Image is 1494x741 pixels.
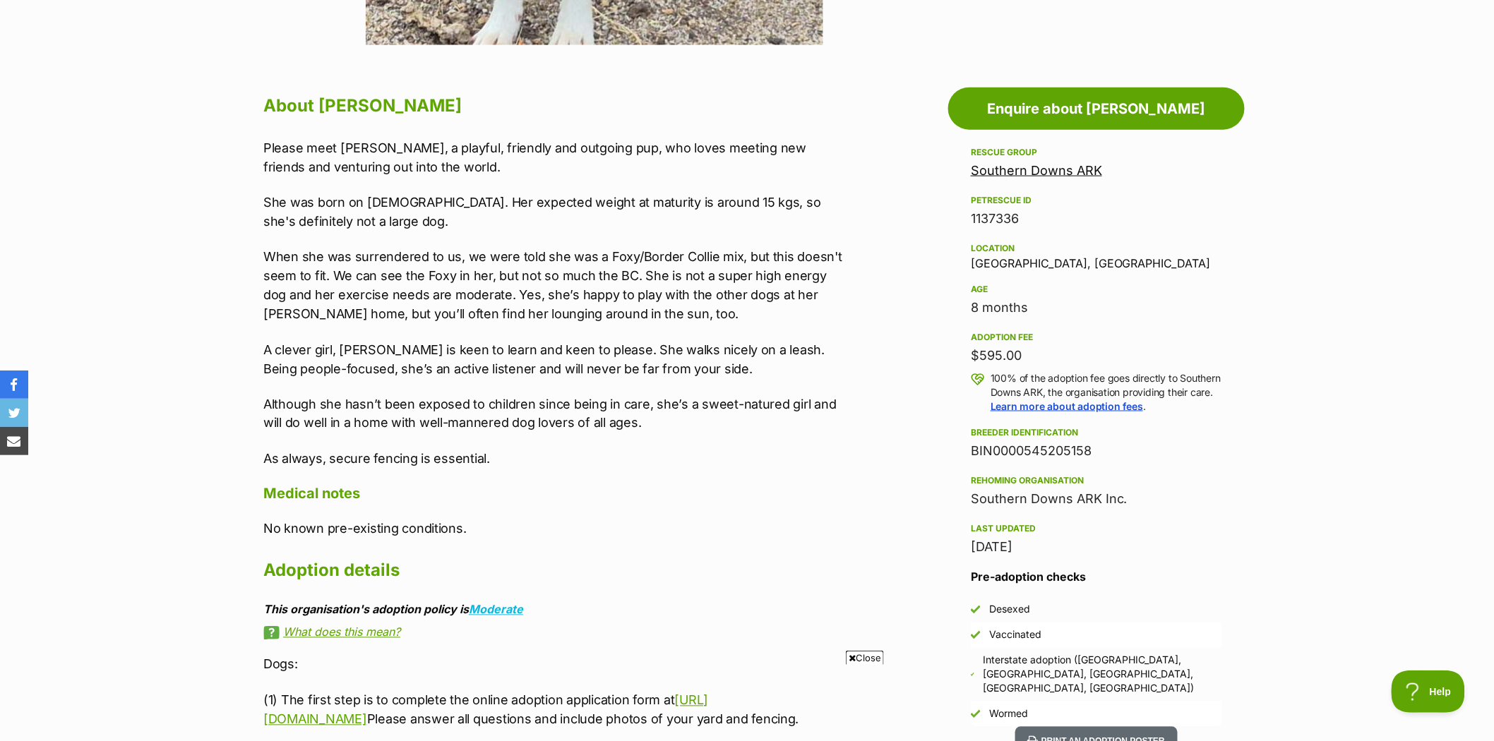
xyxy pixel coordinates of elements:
div: Vaccinated [989,628,1041,642]
div: [DATE] [971,538,1222,558]
a: Southern Downs ARK [971,163,1102,178]
p: (1) The first step is to complete the online adoption application form at Please answer all quest... [263,691,847,729]
p: 100% of the adoption fee goes directly to Southern Downs ARK, the organisation providing their ca... [991,371,1222,414]
div: PetRescue ID [971,195,1222,206]
p: Please meet [PERSON_NAME], a playful, friendly and outgoing pup, who loves meeting new friends an... [263,138,847,176]
div: Breeder identification [971,428,1222,439]
a: Moderate [469,603,523,617]
iframe: Help Scout Beacon - Open [1392,670,1466,713]
p: When she was surrendered to us, we were told she was a Foxy/Border Collie mix, but this doesn't s... [263,247,847,323]
img: Yes [971,605,981,615]
a: What does this mean? [263,626,847,639]
a: Learn more about adoption fees [991,400,1143,412]
div: Last updated [971,524,1222,535]
div: Rescue group [971,147,1222,158]
h2: Adoption details [263,555,847,586]
span: Close [846,651,884,665]
img: Yes [971,630,981,640]
div: BIN0000545205158 [971,442,1222,462]
p: Dogs: [263,655,847,674]
div: This organisation's adoption policy is [263,603,847,616]
p: As always, secure fencing is essential. [263,450,847,469]
p: She was born on [DEMOGRAPHIC_DATA]. Her expected weight at maturity is around 15 kgs, so she's de... [263,193,847,231]
div: Adoption fee [971,332,1222,343]
div: Rehoming organisation [971,476,1222,487]
div: 1137336 [971,209,1222,229]
div: Age [971,284,1222,295]
p: No known pre-existing conditions. [263,519,847,538]
a: Enquire about [PERSON_NAME] [948,88,1245,130]
div: [GEOGRAPHIC_DATA], [GEOGRAPHIC_DATA] [971,240,1222,270]
p: Although she hasn’t been exposed to children since being in care, she’s a sweet-natured girl and ... [263,394,847,433]
div: 8 months [971,298,1222,318]
iframe: Advertisement [405,670,1089,734]
h4: Medical notes [263,485,847,503]
div: Southern Downs ARK Inc. [971,490,1222,510]
p: A clever girl, [PERSON_NAME] is keen to learn and keen to please. She walks nicely on a leash. Be... [263,340,847,378]
div: Interstate adoption ([GEOGRAPHIC_DATA], [GEOGRAPHIC_DATA], [GEOGRAPHIC_DATA], [GEOGRAPHIC_DATA], ... [983,653,1222,696]
div: Location [971,243,1222,254]
div: Desexed [989,603,1030,617]
h3: Pre-adoption checks [971,569,1222,586]
div: $595.00 [971,346,1222,366]
h2: About [PERSON_NAME] [263,90,847,121]
a: [URL][DOMAIN_NAME] [263,693,708,727]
